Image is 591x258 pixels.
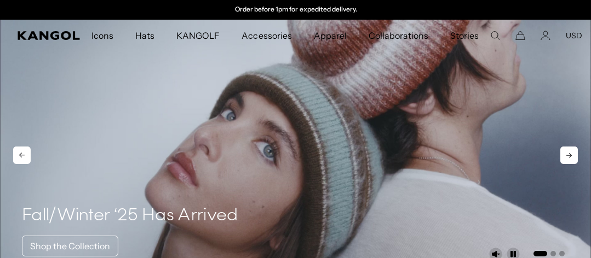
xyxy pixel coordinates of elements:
button: Go to slide 3 [559,251,565,256]
span: Hats [135,20,154,51]
span: Accessories [242,20,291,51]
ul: Select a slide to show [532,249,565,257]
a: Stories [439,20,490,51]
span: KANGOLF [176,20,220,51]
a: KANGOLF [165,20,231,51]
a: Kangol [18,31,81,40]
button: Cart [515,31,525,40]
a: Collaborations [358,20,439,51]
a: Hats [124,20,165,51]
a: Apparel [303,20,358,51]
button: Go to slide 1 [533,251,547,256]
span: Stories [450,20,479,51]
slideshow-component: Announcement bar [183,5,409,14]
summary: Search here [490,31,500,40]
a: Shop the Collection [22,236,118,256]
span: Icons [91,20,113,51]
div: Announcement [183,5,409,14]
p: Order before 1pm for expedited delivery. [235,5,357,14]
h4: Fall/Winter ‘25 Has Arrived [22,205,238,227]
a: Icons [81,20,124,51]
a: Accessories [231,20,302,51]
span: Collaborations [369,20,428,51]
button: USD [566,31,582,40]
div: 2 of 2 [183,5,409,14]
span: Apparel [314,20,347,51]
a: Account [541,31,550,40]
button: Go to slide 2 [550,251,556,256]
